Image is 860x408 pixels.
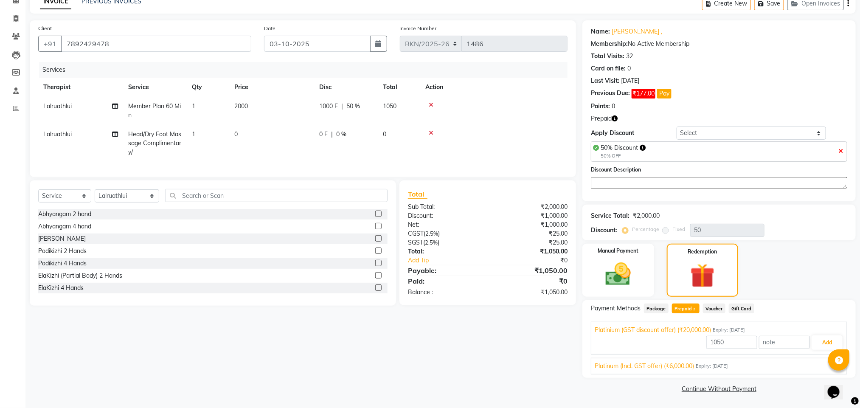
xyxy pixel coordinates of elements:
[187,78,229,97] th: Qty
[644,304,669,313] span: Package
[192,130,195,138] span: 1
[488,247,574,256] div: ₹1,050.00
[319,102,338,111] span: 1000 F
[341,102,343,111] span: |
[38,25,52,32] label: Client
[598,260,638,289] img: _cash.svg
[378,78,420,97] th: Total
[425,239,438,246] span: 2.5%
[672,225,685,233] label: Fixed
[591,89,630,98] div: Previous Due:
[488,203,574,211] div: ₹2,000.00
[402,247,488,256] div: Total:
[688,248,717,256] label: Redemption
[234,102,248,110] span: 2000
[264,25,275,32] label: Date
[672,304,700,313] span: Prepaid
[38,210,91,219] div: Abhyangam 2 hand
[632,225,659,233] label: Percentage
[38,284,84,293] div: ElaKizhi 4 Hands
[425,230,438,237] span: 2.5%
[626,52,633,61] div: 32
[595,362,694,371] span: Platinum (Incl. GST offer) (₹6,000.00)
[591,39,847,48] div: No Active Membership
[612,102,615,111] div: 0
[591,129,676,138] div: Apply Discount
[713,326,745,334] span: Expiry: [DATE]
[584,385,854,394] a: Continue Without Payment
[591,226,617,235] div: Discount:
[402,203,488,211] div: Sub Total:
[591,114,612,123] span: Prepaid
[591,52,624,61] div: Total Visits:
[488,229,574,238] div: ₹25.00
[402,229,488,238] div: ( )
[331,130,333,139] span: |
[128,102,181,119] span: Member Plan 60 Min
[621,76,639,85] div: [DATE]
[402,288,488,297] div: Balance :
[488,276,574,286] div: ₹0
[591,304,641,313] span: Payment Methods
[39,62,574,78] div: Services
[408,190,427,199] span: Total
[38,259,87,268] div: Podikizhi 4 Hands
[402,276,488,286] div: Paid:
[657,89,672,98] button: Pay
[598,247,639,255] label: Manual Payment
[38,247,87,256] div: Podikizhi 2 Hands
[336,130,346,139] span: 0 %
[319,130,328,139] span: 0 F
[601,152,646,160] div: 50% OFF
[612,27,662,36] a: [PERSON_NAME] ,
[692,307,697,312] span: 2
[488,220,574,229] div: ₹1,000.00
[346,102,360,111] span: 50 %
[591,102,610,111] div: Points:
[38,36,62,52] button: +91
[402,238,488,247] div: ( )
[591,166,641,174] label: Discount Description
[383,130,386,138] span: 0
[408,230,424,237] span: CGST
[502,256,574,265] div: ₹0
[706,336,757,349] input: Amount
[43,102,72,110] span: Lalruathlui
[402,265,488,276] div: Payable:
[696,363,728,370] span: Expiry: [DATE]
[488,265,574,276] div: ₹1,050.00
[38,271,122,280] div: ElaKizhi (Partial Body) 2 Hands
[601,144,638,152] span: 50% Discount
[166,189,388,202] input: Search or Scan
[627,64,631,73] div: 0
[408,239,423,246] span: SGST
[61,36,251,52] input: Search by Name/Mobile/Email/Code
[633,211,660,220] div: ₹2,000.00
[402,220,488,229] div: Net:
[43,130,72,138] span: Lalruathlui
[683,261,722,291] img: _gift.svg
[591,64,626,73] div: Card on file:
[402,211,488,220] div: Discount:
[38,78,123,97] th: Therapist
[383,102,396,110] span: 1050
[488,211,574,220] div: ₹1,000.00
[824,374,852,400] iframe: chat widget
[591,76,619,85] div: Last Visit:
[420,78,568,97] th: Action
[591,39,628,48] div: Membership:
[703,304,725,313] span: Voucher
[595,326,711,335] span: Platinium (GST discount offer) (₹20,000.00)
[591,211,630,220] div: Service Total:
[38,222,91,231] div: Abhyangam 4 hand
[234,130,238,138] span: 0
[229,78,314,97] th: Price
[759,336,810,349] input: note
[402,256,502,265] a: Add Tip
[314,78,378,97] th: Disc
[38,234,86,243] div: [PERSON_NAME]
[812,335,843,350] button: Add
[488,238,574,247] div: ₹25.00
[591,27,610,36] div: Name:
[123,78,187,97] th: Service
